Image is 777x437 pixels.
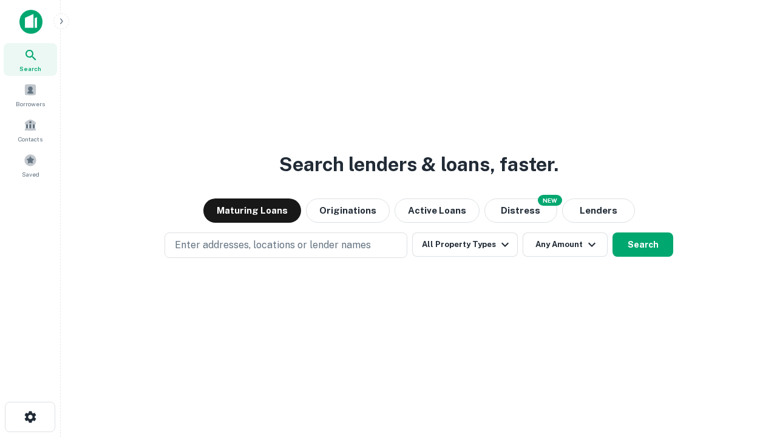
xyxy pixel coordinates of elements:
[395,198,480,223] button: Active Loans
[4,43,57,76] a: Search
[562,198,635,223] button: Lenders
[4,113,57,146] a: Contacts
[16,99,45,109] span: Borrowers
[165,232,407,258] button: Enter addresses, locations or lender names
[19,64,41,73] span: Search
[175,238,371,252] p: Enter addresses, locations or lender names
[716,340,777,398] iframe: Chat Widget
[18,134,42,144] span: Contacts
[412,232,518,257] button: All Property Types
[19,10,42,34] img: capitalize-icon.png
[306,198,390,223] button: Originations
[203,198,301,223] button: Maturing Loans
[538,195,562,206] div: NEW
[523,232,608,257] button: Any Amount
[4,78,57,111] a: Borrowers
[279,150,558,179] h3: Search lenders & loans, faster.
[22,169,39,179] span: Saved
[484,198,557,223] button: Search distressed loans with lien and other non-mortgage details.
[4,149,57,181] a: Saved
[612,232,673,257] button: Search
